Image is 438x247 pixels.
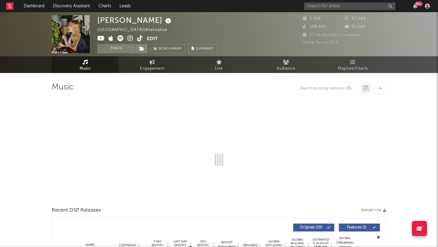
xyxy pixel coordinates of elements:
input: Search for artists [304,2,395,10]
span: Benchmark [159,45,182,53]
span: Originals ( 10 ) [297,226,325,229]
span: Engagement [140,65,164,72]
div: [PERSON_NAME] [97,15,173,25]
span: Features ( 1 ) [343,226,371,229]
a: Benchmark [150,44,185,53]
span: Jump Score: 73.4 [303,40,338,44]
span: 97,264 [345,17,366,21]
a: Live [186,56,252,73]
div: [GEOGRAPHIC_DATA] | Alternative [97,26,174,34]
span: Audience [277,65,295,72]
span: 108,900 [303,25,327,29]
a: Playlists/Charts [319,56,386,73]
span: 57,200 [345,25,366,29]
button: Export CSV [361,209,386,212]
button: Originals(10) [293,224,334,231]
span: Summary [196,47,214,50]
a: Audience [252,56,319,73]
button: Track [97,44,135,53]
span: Music [80,65,91,72]
button: 99+ [413,4,417,9]
input: Search by song name or URL [297,86,361,91]
button: Edit [147,35,158,43]
span: Released [243,243,258,247]
div: 99 + [415,2,422,6]
span: 5,566 [303,17,321,21]
button: Summary [188,44,217,53]
span: Playlists/Charts [338,65,368,72]
span: Live [215,65,223,72]
a: Music [52,56,119,73]
a: Engagement [119,56,186,73]
span: Copyright [119,243,137,247]
span: Recent DSP Releases [52,207,101,214]
button: Features(1) [339,224,380,231]
span: 17,943 Monthly Listeners [303,33,360,37]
